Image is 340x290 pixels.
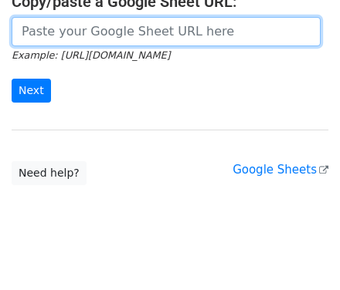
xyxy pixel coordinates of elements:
[12,161,87,185] a: Need help?
[263,216,340,290] iframe: Chat Widget
[12,17,321,46] input: Paste your Google Sheet URL here
[12,79,51,103] input: Next
[263,216,340,290] div: Chat-Widget
[233,163,328,177] a: Google Sheets
[12,49,170,61] small: Example: [URL][DOMAIN_NAME]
